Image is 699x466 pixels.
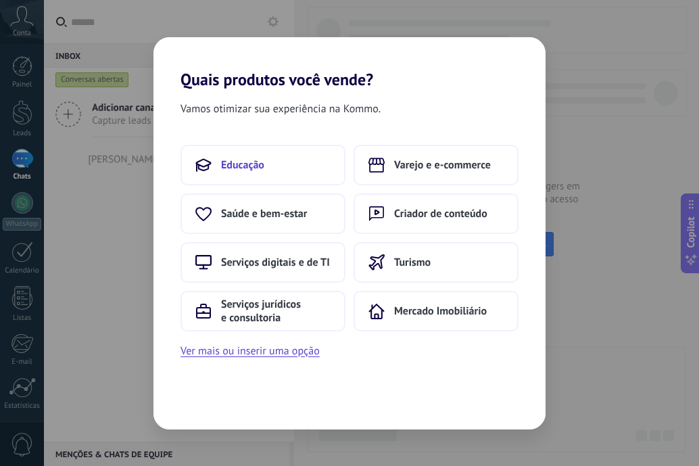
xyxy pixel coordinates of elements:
[180,242,345,283] button: Serviços digitais e de TI
[354,193,519,234] button: Criador de conteúdo
[180,100,381,118] span: Vamos otimizar sua experiência na Kommo.
[354,242,519,283] button: Turismo
[180,342,320,360] button: Ver mais ou inserir uma opção
[221,158,264,172] span: Educação
[221,207,307,220] span: Saúde e bem-estar
[221,298,331,325] span: Serviços jurídicos e consultoria
[354,145,519,185] button: Varejo e e-commerce
[394,158,491,172] span: Varejo e e-commerce
[394,256,431,269] span: Turismo
[354,291,519,331] button: Mercado Imobiliário
[180,193,345,234] button: Saúde e bem-estar
[394,207,487,220] span: Criador de conteúdo
[394,304,487,318] span: Mercado Imobiliário
[180,291,345,331] button: Serviços jurídicos e consultoria
[180,145,345,185] button: Educação
[153,37,546,89] h2: Quais produtos você vende?
[221,256,330,269] span: Serviços digitais e de TI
